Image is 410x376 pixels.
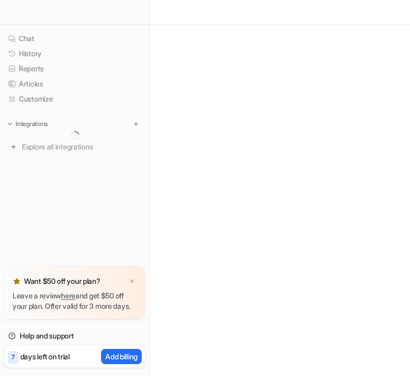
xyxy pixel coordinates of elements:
[13,291,137,311] p: Leave a review and get $50 off your plan. Offer valid for 3 more days.
[24,276,101,286] p: Want $50 off your plan?
[101,349,142,364] button: Add billing
[11,353,15,362] p: 7
[16,120,48,128] p: Integrations
[4,31,145,46] a: Chat
[20,351,70,362] p: days left on trial
[4,329,145,343] a: Help and support
[4,119,51,129] button: Integrations
[129,278,135,285] img: x
[61,291,76,300] a: here
[4,140,145,154] a: Explore all integrations
[4,92,145,106] a: Customize
[8,142,19,152] img: explore all integrations
[4,61,145,76] a: Reports
[105,351,138,362] p: Add billing
[6,120,14,128] img: expand menu
[132,120,140,128] img: menu_add.svg
[22,139,141,155] span: Explore all integrations
[4,77,145,91] a: Articles
[4,46,145,61] a: History
[13,277,21,285] img: star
